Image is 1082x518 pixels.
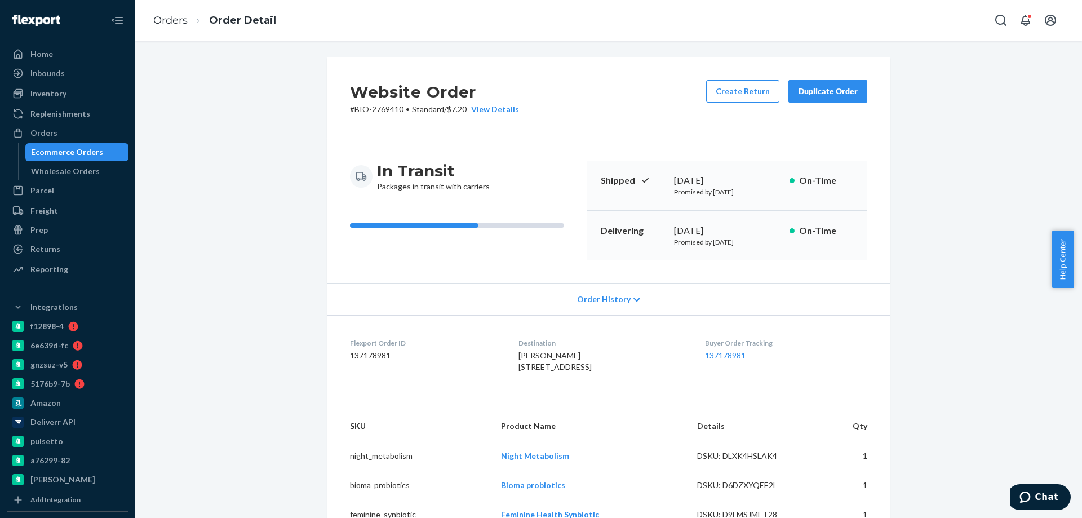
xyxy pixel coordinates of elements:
a: Orders [153,14,188,26]
a: a76299-82 [7,451,128,470]
a: Deliverr API [7,413,128,431]
div: 6e639d-fc [30,340,68,351]
div: DSKU: D6DZXYQEE2L [697,480,803,491]
p: On-Time [799,174,854,187]
p: # BIO-2769410 / $7.20 [350,104,519,115]
a: Night Metabolism [501,451,569,461]
div: Home [30,48,53,60]
td: 1 [812,441,890,471]
a: 5176b9-7b [7,375,128,393]
a: gnzsuz-v5 [7,356,128,374]
button: Help Center [1052,231,1074,288]
ol: breadcrumbs [144,4,285,37]
div: Freight [30,205,58,216]
div: Returns [30,243,60,255]
a: 6e639d-fc [7,337,128,355]
div: Integrations [30,302,78,313]
div: Reporting [30,264,68,275]
div: Prep [30,224,48,236]
div: 5176b9-7b [30,378,70,389]
div: Amazon [30,397,61,409]
div: Duplicate Order [798,86,858,97]
div: Inbounds [30,68,65,79]
div: Parcel [30,185,54,196]
button: View Details [467,104,519,115]
a: Order Detail [209,14,276,26]
button: Integrations [7,298,128,316]
div: DSKU: DLXK4HSLAK4 [697,450,803,462]
a: Freight [7,202,128,220]
span: [PERSON_NAME] [STREET_ADDRESS] [518,351,592,371]
p: Promised by [DATE] [674,237,781,247]
td: 1 [812,471,890,500]
div: gnzsuz-v5 [30,359,68,370]
h3: In Transit [377,161,490,181]
td: bioma_probiotics [327,471,492,500]
a: Wholesale Orders [25,162,129,180]
a: Inbounds [7,64,128,82]
span: • [406,104,410,114]
div: Wholesale Orders [31,166,100,177]
p: Delivering [601,224,665,237]
iframe: Opens a widget where you can chat to one of our agents [1010,484,1071,512]
a: Prep [7,221,128,239]
dt: Flexport Order ID [350,338,500,348]
button: Open Search Box [990,9,1012,32]
a: Home [7,45,128,63]
p: On-Time [799,224,854,237]
p: Shipped [601,174,665,187]
button: Open notifications [1014,9,1037,32]
span: Order History [577,294,631,305]
a: Parcel [7,181,128,200]
div: Deliverr API [30,417,76,428]
div: pulsetto [30,436,63,447]
div: a76299-82 [30,455,70,466]
a: Returns [7,240,128,258]
button: Open account menu [1039,9,1062,32]
th: Product Name [492,411,688,441]
td: night_metabolism [327,441,492,471]
a: Bioma probiotics [501,480,565,490]
div: Inventory [30,88,66,99]
a: Inventory [7,85,128,103]
div: Ecommerce Orders [31,147,103,158]
a: Reporting [7,260,128,278]
button: Duplicate Order [788,80,867,103]
button: Close Navigation [106,9,128,32]
dt: Destination [518,338,686,348]
div: Orders [30,127,57,139]
th: Details [688,411,812,441]
a: Add Integration [7,493,128,507]
div: Replenishments [30,108,90,119]
a: Amazon [7,394,128,412]
a: f12898-4 [7,317,128,335]
h2: Website Order [350,80,519,104]
a: pulsetto [7,432,128,450]
span: Standard [412,104,444,114]
div: [DATE] [674,224,781,237]
p: Promised by [DATE] [674,187,781,197]
div: [PERSON_NAME] [30,474,95,485]
th: SKU [327,411,492,441]
a: Ecommerce Orders [25,143,129,161]
a: Replenishments [7,105,128,123]
div: Add Integration [30,495,81,504]
dd: 137178981 [350,350,500,361]
th: Qty [812,411,890,441]
a: Orders [7,124,128,142]
div: [DATE] [674,174,781,187]
div: f12898-4 [30,321,64,332]
a: [PERSON_NAME] [7,471,128,489]
img: Flexport logo [12,15,60,26]
a: 137178981 [705,351,746,360]
div: Packages in transit with carriers [377,161,490,192]
dt: Buyer Order Tracking [705,338,867,348]
button: Create Return [706,80,779,103]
